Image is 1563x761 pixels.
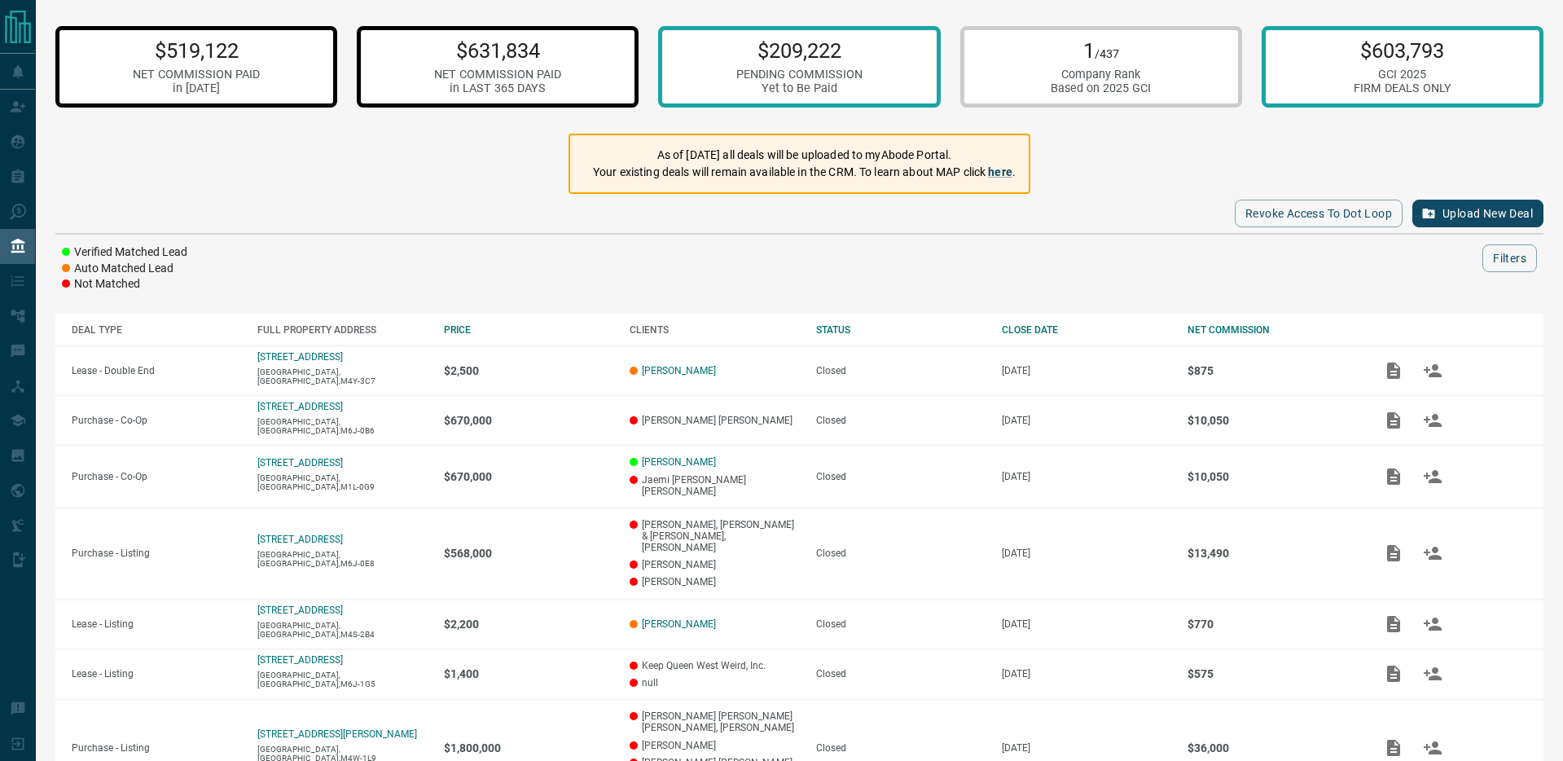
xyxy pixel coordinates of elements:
p: [GEOGRAPHIC_DATA],[GEOGRAPHIC_DATA],M4S-2B4 [257,621,427,639]
p: $10,050 [1188,414,1357,427]
div: NET COMMISSION PAID [434,68,561,81]
div: in [DATE] [133,81,260,95]
a: [STREET_ADDRESS] [257,401,343,412]
li: Verified Matched Lead [62,244,187,261]
a: [STREET_ADDRESS][PERSON_NAME] [257,728,417,740]
div: Yet to Be Paid [736,81,863,95]
p: $2,200 [444,618,613,631]
li: Auto Matched Lead [62,261,187,277]
span: Match Clients [1413,364,1452,376]
span: Match Clients [1413,668,1452,680]
div: FIRM DEALS ONLY [1354,81,1451,95]
a: [PERSON_NAME] [642,365,716,376]
p: [DATE] [1002,471,1171,482]
a: [PERSON_NAME] [642,456,716,468]
p: [PERSON_NAME] [630,576,799,587]
p: null [630,677,799,688]
p: [GEOGRAPHIC_DATA],[GEOGRAPHIC_DATA],M4Y-3C7 [257,367,427,385]
a: [STREET_ADDRESS] [257,351,343,363]
p: Purchase - Listing [72,742,241,754]
span: Match Clients [1413,414,1452,425]
p: $575 [1188,667,1357,680]
span: Add / View Documents [1374,414,1413,425]
div: Closed [816,365,986,376]
p: 1 [1051,38,1151,63]
p: Purchase - Listing [72,548,241,559]
span: Match Clients [1413,618,1452,629]
p: [PERSON_NAME], [PERSON_NAME] & [PERSON_NAME], [PERSON_NAME] [630,519,799,553]
p: [DATE] [1002,618,1171,630]
p: [DATE] [1002,548,1171,559]
span: Add / View Documents [1374,741,1413,753]
span: Add / View Documents [1374,364,1413,376]
div: Closed [816,471,986,482]
p: $770 [1188,618,1357,631]
span: /437 [1095,47,1119,61]
span: Match Clients [1413,741,1452,753]
span: Match Clients [1413,547,1452,558]
div: DEAL TYPE [72,324,241,336]
span: Add / View Documents [1374,470,1413,482]
p: $670,000 [444,470,613,483]
div: CLIENTS [630,324,799,336]
div: STATUS [816,324,986,336]
p: [PERSON_NAME] [PERSON_NAME] [630,415,799,426]
span: Add / View Documents [1374,668,1413,680]
p: $670,000 [444,414,613,427]
div: Based on 2025 GCI [1051,81,1151,95]
div: Closed [816,618,986,630]
li: Not Matched [62,276,187,293]
div: NET COMMISSION PAID [133,68,260,81]
a: [STREET_ADDRESS] [257,605,343,616]
div: Closed [816,668,986,680]
a: [STREET_ADDRESS] [257,534,343,545]
div: FULL PROPERTY ADDRESS [257,324,427,336]
p: $13,490 [1188,547,1357,560]
p: Lease - Listing [72,668,241,680]
p: [PERSON_NAME] [630,559,799,570]
span: Match Clients [1413,470,1452,482]
p: [DATE] [1002,742,1171,754]
p: $603,793 [1354,38,1451,63]
button: Revoke Access to Dot Loop [1235,200,1403,227]
div: Closed [816,742,986,754]
button: Filters [1482,244,1537,272]
p: [PERSON_NAME] [630,740,799,751]
p: $2,500 [444,364,613,377]
p: Jaemi [PERSON_NAME] [PERSON_NAME] [630,474,799,497]
p: Lease - Double End [72,365,241,376]
p: Your existing deals will remain available in the CRM. To learn about MAP click . [593,164,1016,181]
p: [DATE] [1002,668,1171,680]
p: [GEOGRAPHIC_DATA],[GEOGRAPHIC_DATA],M1L-0G9 [257,473,427,491]
div: Company Rank [1051,68,1151,81]
a: [STREET_ADDRESS] [257,457,343,468]
div: PENDING COMMISSION [736,68,863,81]
p: [GEOGRAPHIC_DATA],[GEOGRAPHIC_DATA],M6J-0E8 [257,550,427,568]
span: Add / View Documents [1374,618,1413,629]
div: Closed [816,415,986,426]
p: $36,000 [1188,741,1357,754]
p: $568,000 [444,547,613,560]
p: [PERSON_NAME] [PERSON_NAME] [PERSON_NAME], [PERSON_NAME] [630,710,799,733]
a: [STREET_ADDRESS] [257,654,343,666]
div: GCI 2025 [1354,68,1451,81]
span: Add / View Documents [1374,547,1413,558]
div: in LAST 365 DAYS [434,81,561,95]
p: Keep Queen West Weird, Inc. [630,660,799,671]
p: $875 [1188,364,1357,377]
p: As of [DATE] all deals will be uploaded to myAbode Portal. [593,147,1016,164]
p: Purchase - Co-Op [72,471,241,482]
p: $10,050 [1188,470,1357,483]
button: Upload New Deal [1412,200,1543,227]
div: NET COMMISSION [1188,324,1357,336]
a: here [988,165,1012,178]
div: CLOSE DATE [1002,324,1171,336]
p: Lease - Listing [72,618,241,630]
a: [PERSON_NAME] [642,618,716,630]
